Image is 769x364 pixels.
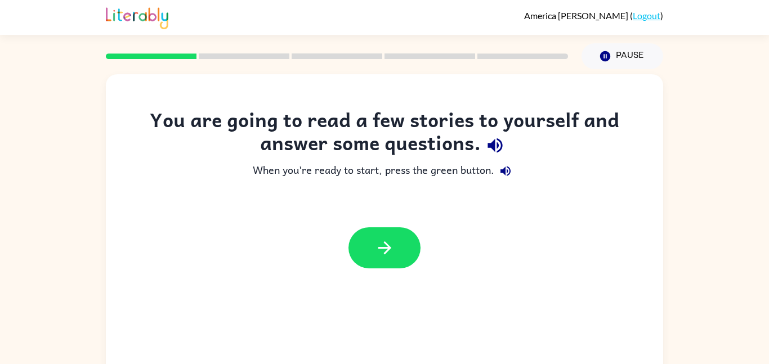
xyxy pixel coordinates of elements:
div: When you're ready to start, press the green button. [128,160,641,182]
span: America [PERSON_NAME] [524,10,630,21]
div: You are going to read a few stories to yourself and answer some questions. [128,108,641,160]
div: ( ) [524,10,663,21]
button: Pause [582,43,663,69]
a: Logout [633,10,660,21]
img: Literably [106,5,168,29]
